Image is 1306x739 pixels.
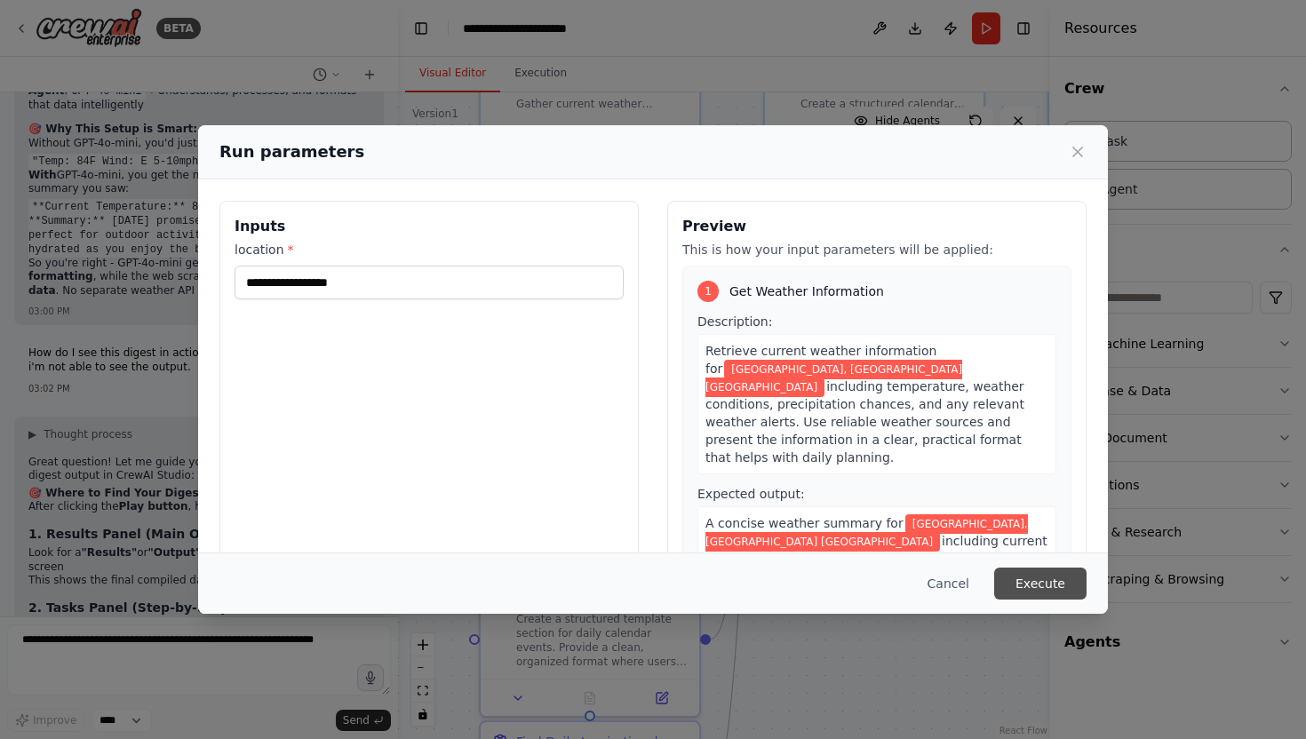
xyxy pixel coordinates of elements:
[705,379,1024,465] span: including temperature, weather conditions, precipitation chances, and any relevant weather alerts...
[705,534,1047,601] span: including current temperature, weather conditions, precipitation forecast, and any important weat...
[705,360,962,397] span: Variable: location
[994,568,1087,600] button: Execute
[705,514,1028,552] span: Variable: location
[697,281,719,302] div: 1
[913,568,983,600] button: Cancel
[729,282,884,300] span: Get Weather Information
[235,216,624,237] h3: Inputs
[705,344,936,376] span: Retrieve current weather information for
[682,216,1071,237] h3: Preview
[697,487,805,501] span: Expected output:
[682,241,1071,258] p: This is how your input parameters will be applied:
[219,139,364,164] h2: Run parameters
[705,516,904,530] span: A concise weather summary for
[235,241,624,258] label: location
[697,314,772,329] span: Description:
